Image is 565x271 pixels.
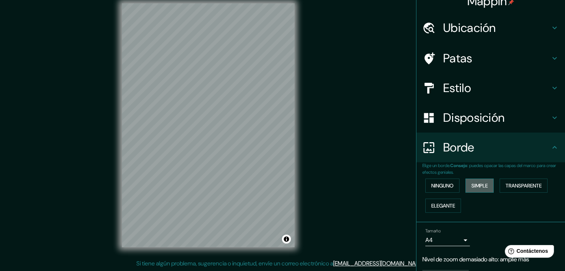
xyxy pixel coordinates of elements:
div: A4 [425,234,470,246]
font: Ubicación [443,20,496,36]
div: Patas [416,43,565,73]
font: Consejo [450,163,467,169]
button: Simple [465,179,494,193]
button: Ninguno [425,179,460,193]
div: Disposición [416,103,565,133]
button: Transparente [500,179,548,193]
iframe: Lanzador de widgets de ayuda [499,242,557,263]
font: Estilo [443,80,471,96]
div: Estilo [416,73,565,103]
font: Borde [443,140,474,155]
font: : puedes opacar las capas del marco para crear efectos geniales. [422,163,556,175]
font: Elige un borde. [422,163,450,169]
font: Nivel de zoom demasiado alto: amplíe más [422,255,529,263]
font: Si tiene algún problema, sugerencia o inquietud, envíe un correo electrónico a [136,259,333,267]
font: Patas [443,50,473,66]
font: Transparente [506,182,542,189]
div: Borde [416,133,565,162]
font: A4 [425,236,433,244]
font: Tamaño [425,228,441,234]
font: Disposición [443,110,504,125]
font: Ninguno [431,182,454,189]
button: Elegante [425,199,461,213]
font: Elegante [431,202,455,209]
div: Ubicación [416,13,565,43]
button: Activar o desactivar atribución [282,235,291,244]
a: [EMAIL_ADDRESS][DOMAIN_NAME] [333,259,425,267]
font: Simple [471,182,488,189]
canvas: Mapa [122,3,295,247]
